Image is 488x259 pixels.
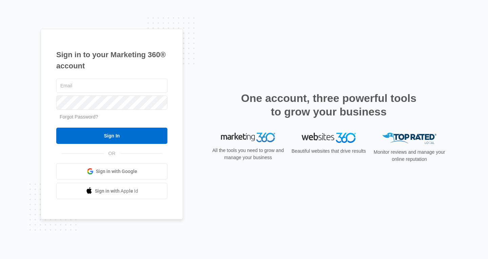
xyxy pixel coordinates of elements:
[382,133,436,144] img: Top Rated Local
[56,163,167,179] a: Sign in with Google
[239,91,419,118] h2: One account, three powerful tools to grow your business
[56,183,167,199] a: Sign in with Apple Id
[96,168,137,175] span: Sign in with Google
[210,147,286,161] p: All the tools you need to grow and manage your business
[104,150,120,157] span: OR
[291,148,367,155] p: Beautiful websites that drive results
[371,149,447,163] p: Monitor reviews and manage your online reputation
[56,128,167,144] input: Sign In
[221,133,275,142] img: Marketing 360
[95,188,138,195] span: Sign in with Apple Id
[60,114,98,120] a: Forgot Password?
[302,133,356,143] img: Websites 360
[56,49,167,71] h1: Sign in to your Marketing 360® account
[56,79,167,93] input: Email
